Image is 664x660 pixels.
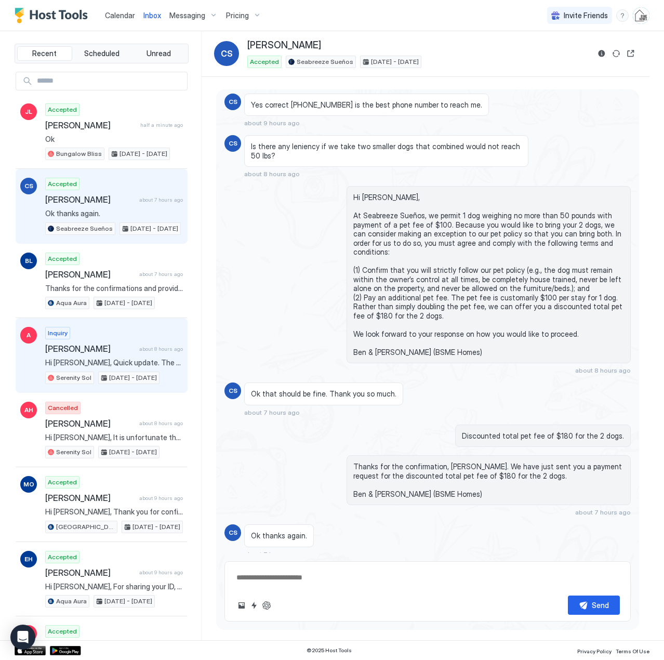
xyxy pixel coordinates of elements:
[109,373,157,382] span: [DATE] - [DATE]
[45,194,135,205] span: [PERSON_NAME]
[610,47,622,60] button: Sync reservation
[577,648,612,654] span: Privacy Policy
[105,10,135,21] a: Calendar
[251,142,522,160] span: Is there any leniency if we take two smaller dogs that combined would not reach 50 lbs?
[251,100,482,110] span: Yes correct [PHONE_NUMBER] is the best phone number to reach me.
[45,582,183,591] span: Hi [PERSON_NAME], For sharing your ID, you can try sending it through [PERSON_NAME]'s official me...
[139,495,183,501] span: about 9 hours ago
[45,120,136,130] span: [PERSON_NAME]
[45,358,183,367] span: Hi [PERSON_NAME], Quick update. The guest that booked this morning for the dates you were interes...
[229,139,237,148] span: CS
[48,552,77,562] span: Accepted
[247,39,321,51] span: [PERSON_NAME]
[307,647,352,654] span: © 2025 Host Tools
[74,46,129,61] button: Scheduled
[568,596,620,615] button: Send
[24,405,33,415] span: AH
[56,224,113,233] span: Seabreeze Sueños
[577,645,612,656] a: Privacy Policy
[104,298,152,308] span: [DATE] - [DATE]
[297,57,353,67] span: Seabreeze Sueños
[250,57,279,67] span: Accepted
[50,646,81,655] a: Google Play Store
[592,600,609,611] div: Send
[139,420,183,427] span: about 8 hours ago
[169,11,205,20] span: Messaging
[45,493,135,503] span: [PERSON_NAME]
[575,366,631,374] span: about 8 hours ago
[48,403,78,413] span: Cancelled
[109,447,157,457] span: [DATE] - [DATE]
[462,431,624,441] span: Discounted total pet fee of $180 for the 2 dogs.
[131,46,186,61] button: Unread
[24,181,33,191] span: CS
[244,550,300,558] span: about 7 hours ago
[45,284,183,293] span: Thanks for the confirmations and providing a copy of your ID via WhatsApp, Ben. Please don't hesi...
[17,46,72,61] button: Recent
[48,254,77,263] span: Accepted
[56,447,91,457] span: Serenity Sol
[105,11,135,20] span: Calendar
[251,531,307,540] span: Ok thanks again.
[45,418,135,429] span: [PERSON_NAME]
[143,11,161,20] span: Inbox
[56,522,115,532] span: [GEOGRAPHIC_DATA]
[595,47,608,60] button: Reservation information
[32,49,57,58] span: Recent
[139,346,183,352] span: about 8 hours ago
[251,389,396,399] span: Ok that should be fine. Thank you so much.
[130,224,178,233] span: [DATE] - [DATE]
[616,648,649,654] span: Terms Of Use
[221,47,233,60] span: CS
[226,11,249,20] span: Pricing
[139,569,183,576] span: about 9 hours ago
[56,298,87,308] span: Aqua Aura
[244,119,300,127] span: about 9 hours ago
[23,480,34,489] span: MO
[33,72,187,90] input: Input Field
[353,462,624,498] span: Thanks for the confirmation, [PERSON_NAME]. We have just sent you a payment request for the disco...
[45,433,183,442] span: Hi [PERSON_NAME], It is unfortunate that your plans have changed for staying at our property from...
[132,522,180,532] span: [DATE] - [DATE]
[260,599,273,612] button: ChatGPT Auto Reply
[244,170,300,178] span: about 8 hours ago
[45,135,183,144] span: Ok
[575,508,631,516] span: about 7 hours ago
[140,122,183,128] span: half a minute ago
[229,386,237,395] span: CS
[56,597,87,606] span: Aqua Aura
[371,57,419,67] span: [DATE] - [DATE]
[48,179,77,189] span: Accepted
[25,107,32,116] span: JL
[25,256,33,266] span: BL
[45,567,135,578] span: [PERSON_NAME]
[235,599,248,612] button: Upload image
[48,328,68,338] span: Inquiry
[633,7,649,24] div: User profile
[45,344,135,354] span: [PERSON_NAME]
[147,49,171,58] span: Unread
[48,105,77,114] span: Accepted
[616,645,649,656] a: Terms Of Use
[564,11,608,20] span: Invite Friends
[10,625,35,650] div: Open Intercom Messenger
[139,271,183,278] span: about 7 hours ago
[48,627,77,636] span: Accepted
[244,408,300,416] span: about 7 hours ago
[143,10,161,21] a: Inbox
[24,555,33,564] span: EH
[625,47,637,60] button: Open reservation
[84,49,119,58] span: Scheduled
[139,196,183,203] span: about 7 hours ago
[15,646,46,655] a: App Store
[229,97,237,107] span: CS
[15,44,189,63] div: tab-group
[15,8,92,23] a: Host Tools Logo
[45,209,183,218] span: Ok thanks again.
[119,149,167,159] span: [DATE] - [DATE]
[248,599,260,612] button: Quick reply
[56,373,91,382] span: Serenity Sol
[616,9,629,22] div: menu
[56,149,102,159] span: Bungalow Bliss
